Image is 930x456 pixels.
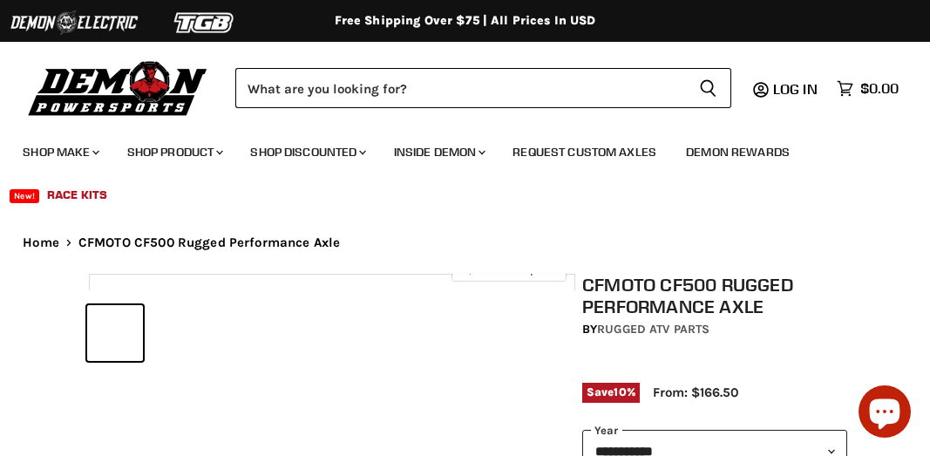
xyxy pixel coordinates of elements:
[460,262,557,276] span: Click to expand
[237,134,377,170] a: Shop Discounted
[685,68,731,108] button: Search
[582,383,640,402] span: Save %
[78,235,340,250] span: CFMOTO CF500 Rugged Performance Axle
[235,68,685,108] input: Search
[853,385,916,442] inbox-online-store-chat: Shopify online store chat
[10,127,894,213] ul: Main menu
[23,57,214,119] img: Demon Powersports
[10,189,39,203] span: New!
[499,134,669,170] a: Request Custom Axles
[765,81,828,97] a: Log in
[614,385,626,398] span: 10
[582,320,847,339] div: by
[114,134,234,170] a: Shop Product
[860,80,899,97] span: $0.00
[139,6,270,39] img: TGB Logo 2
[597,322,709,337] a: Rugged ATV Parts
[235,68,731,108] form: Product
[653,385,738,400] span: From: $166.50
[582,274,847,317] h1: CFMOTO CF500 Rugged Performance Axle
[773,80,818,98] span: Log in
[87,305,143,361] button: IMAGE thumbnail
[10,134,110,170] a: Shop Make
[9,6,139,39] img: Demon Electric Logo 2
[828,76,907,101] a: $0.00
[34,177,120,213] a: Race Kits
[381,134,497,170] a: Inside Demon
[673,134,803,170] a: Demon Rewards
[23,235,59,250] a: Home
